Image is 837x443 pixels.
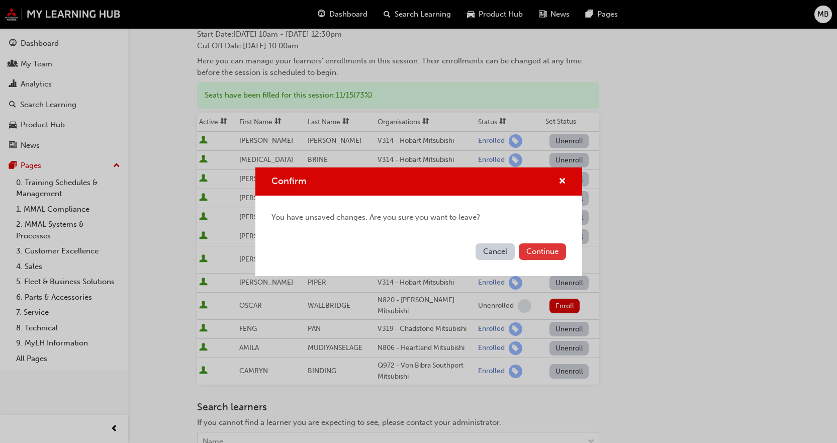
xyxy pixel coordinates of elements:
button: Continue [519,243,566,260]
span: cross-icon [559,178,566,187]
button: Cancel [476,243,515,260]
button: cross-icon [559,175,566,188]
span: Confirm [271,175,306,187]
div: You have unsaved changes. Are you sure you want to leave? [255,196,582,239]
div: Confirm [255,167,582,276]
